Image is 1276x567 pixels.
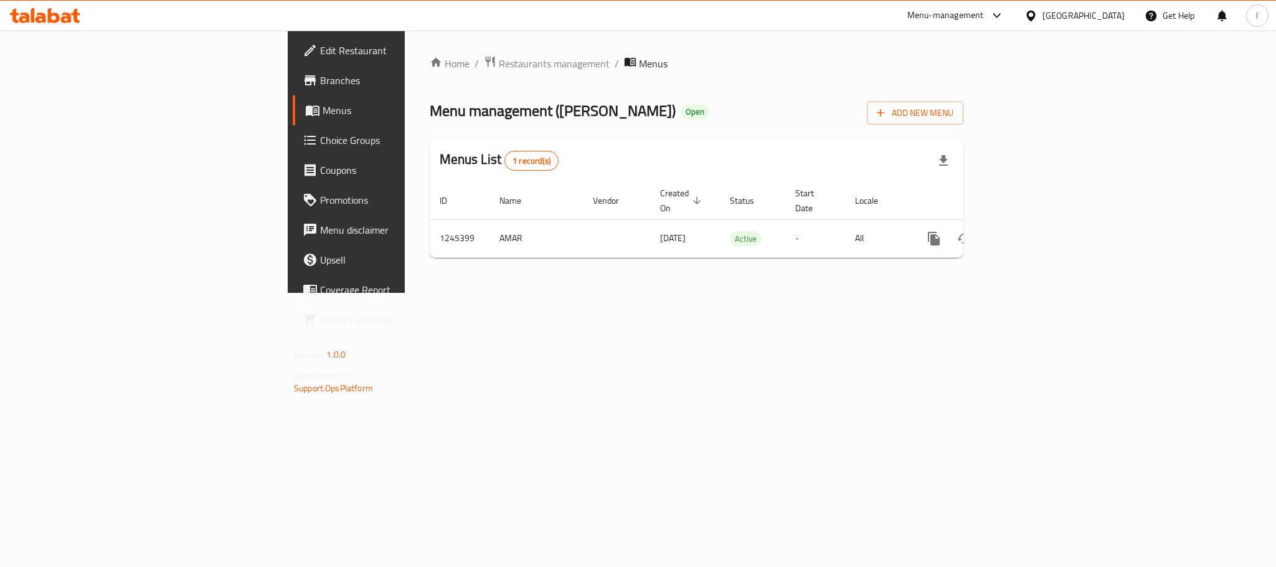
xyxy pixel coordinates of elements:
[320,43,491,58] span: Edit Restaurant
[293,245,501,275] a: Upsell
[730,231,762,246] div: Active
[795,186,830,216] span: Start Date
[320,252,491,267] span: Upsell
[730,232,762,246] span: Active
[929,146,958,176] div: Export file
[294,346,324,363] span: Version:
[499,193,537,208] span: Name
[440,150,559,171] h2: Menus List
[323,103,491,118] span: Menus
[293,155,501,185] a: Coupons
[293,185,501,215] a: Promotions
[730,193,770,208] span: Status
[867,102,963,125] button: Add New Menu
[440,193,463,208] span: ID
[660,186,705,216] span: Created On
[660,230,686,246] span: [DATE]
[293,215,501,245] a: Menu disclaimer
[681,107,709,117] span: Open
[293,125,501,155] a: Choice Groups
[320,193,491,207] span: Promotions
[877,105,953,121] span: Add New Menu
[320,312,491,327] span: Grocery Checklist
[320,163,491,178] span: Coupons
[320,282,491,297] span: Coverage Report
[845,219,909,257] td: All
[489,219,583,257] td: AMAR
[681,105,709,120] div: Open
[430,55,963,72] nav: breadcrumb
[320,133,491,148] span: Choice Groups
[293,95,501,125] a: Menus
[293,65,501,95] a: Branches
[504,151,559,171] div: Total records count
[639,56,668,71] span: Menus
[326,346,346,363] span: 1.0.0
[909,182,1049,220] th: Actions
[484,55,610,72] a: Restaurants management
[505,155,558,167] span: 1 record(s)
[320,222,491,237] span: Menu disclaimer
[615,56,619,71] li: /
[293,36,501,65] a: Edit Restaurant
[293,275,501,305] a: Coverage Report
[949,224,979,254] button: Change Status
[1042,9,1125,22] div: [GEOGRAPHIC_DATA]
[294,380,373,396] a: Support.OpsPlatform
[919,224,949,254] button: more
[430,97,676,125] span: Menu management ( [PERSON_NAME] )
[320,73,491,88] span: Branches
[855,193,894,208] span: Locale
[430,182,1049,258] table: enhanced table
[294,368,351,384] span: Get support on:
[293,305,501,335] a: Grocery Checklist
[907,8,984,23] div: Menu-management
[593,193,635,208] span: Vendor
[499,56,610,71] span: Restaurants management
[1256,9,1258,22] span: l
[785,219,845,257] td: -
